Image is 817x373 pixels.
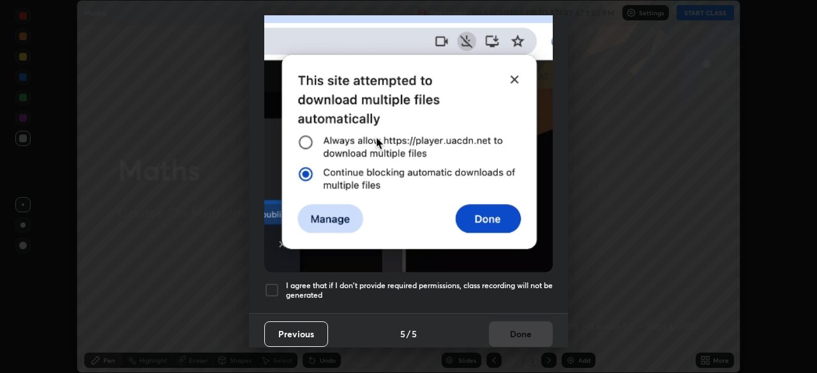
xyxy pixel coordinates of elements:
[400,327,405,340] h4: 5
[286,281,553,300] h5: I agree that if I don't provide required permissions, class recording will not be generated
[264,321,328,347] button: Previous
[407,327,410,340] h4: /
[412,327,417,340] h4: 5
